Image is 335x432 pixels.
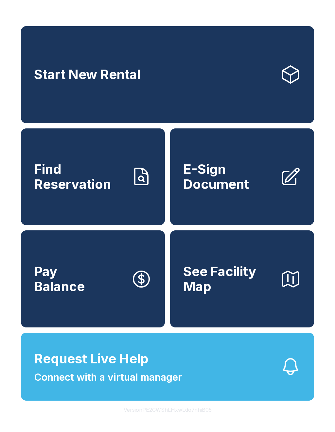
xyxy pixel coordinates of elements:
[21,128,165,225] a: Find Reservation
[21,333,314,401] button: Request Live HelpConnect with a virtual manager
[34,264,85,294] span: Pay Balance
[21,26,314,123] a: Start New Rental
[34,349,149,369] span: Request Live Help
[34,162,126,191] span: Find Reservation
[118,401,217,419] button: VersionPE2CWShLHxwLdo7nhiB05
[34,67,140,82] span: Start New Rental
[183,264,275,294] span: See Facility Map
[183,162,275,191] span: E-Sign Document
[21,230,165,327] a: PayBalance
[170,230,314,327] button: See Facility Map
[34,370,182,385] span: Connect with a virtual manager
[170,128,314,225] a: E-Sign Document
